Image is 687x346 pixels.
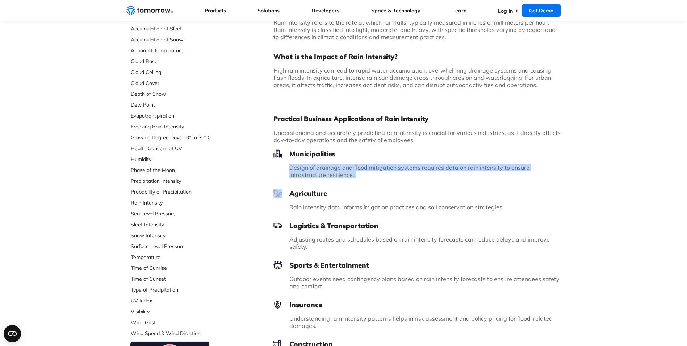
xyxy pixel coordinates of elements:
a: Time of Sunset [131,275,227,283]
a: Home link [126,5,173,16]
h3: Municipalities [273,149,561,158]
a: Solutions [257,7,280,14]
a: Precipitation Intensity [131,177,227,185]
a: Cloud Cover [131,79,227,87]
a: UV Index [131,297,227,304]
a: Get Demo [522,4,561,17]
a: Snow Intensity [131,232,227,239]
h3: Sports & Entertainment [273,261,561,269]
h3: Logistics & Transportation [273,221,561,230]
a: Products [205,7,226,14]
a: Visibility [131,308,227,315]
a: Developers [311,7,339,14]
a: Type of Precipitation [131,286,227,293]
a: Probability of Precipitation [131,188,227,195]
span: Rain intensity refers to the rate at which rain falls, typically measured in inches or millimeter... [273,19,555,41]
a: Growing Degree Days 10° to 30° C [131,134,227,141]
a: Cloud Base [131,58,227,65]
a: Wind Gust [131,319,227,326]
a: Accumulation of Sleet [131,25,227,32]
span: High rain intensity can lead to rapid water accumulation, overwhelming drainage systems and causi... [273,67,551,88]
a: Apparent Temperature [131,47,227,54]
a: Dew Point [131,101,227,108]
span: Outdoor events need contingency plans based on rain intensity forecasts to ensure attendees safet... [289,275,560,290]
a: Freezing Rain Intensity [131,123,227,130]
span: Understanding and accurately predicting rain intensity is crucial for various industries, as it d... [273,129,561,144]
a: Space & Technology [371,7,420,14]
button: Open CMP widget [4,325,21,342]
a: Surface Level Pressure [131,243,227,250]
a: Phase of the Moon [131,166,227,174]
h3: Insurance [273,300,561,309]
a: Sea Level Pressure [131,210,227,217]
a: Rain Intensity [131,199,227,206]
a: Accumulation of Snow [131,36,227,43]
a: Learn [452,7,466,14]
a: Time of Sunrise [131,264,227,272]
h3: What is the Impact of Rain Intensity? [273,52,561,61]
span: Rain intensity data informs irrigation practices and soil conservation strategies. [289,203,504,211]
a: Wind Speed & Wind Direction [131,330,227,337]
h2: Practical Business Applications of Rain Intensity [273,115,561,123]
a: Depth of Snow [131,90,227,98]
a: Sleet Intensity [131,221,227,228]
a: Humidity [131,156,227,163]
a: Health Concern of UV [131,145,227,152]
span: Understanding rain intensity patterns helps in risk assessment and policy pricing for flood-relat... [289,315,553,329]
h3: Agriculture [273,189,561,198]
a: Evapotranspiration [131,112,227,119]
a: Temperature [131,254,227,261]
a: Cloud Ceiling [131,69,227,76]
a: Log In [498,8,513,14]
span: Adjusting routes and schedules based on rain intensity forecasts can reduce delays and improve sa... [289,236,550,250]
span: Design of drainage and flood mitigation systems requires data on rain intensity to ensure infrast... [289,164,529,178]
